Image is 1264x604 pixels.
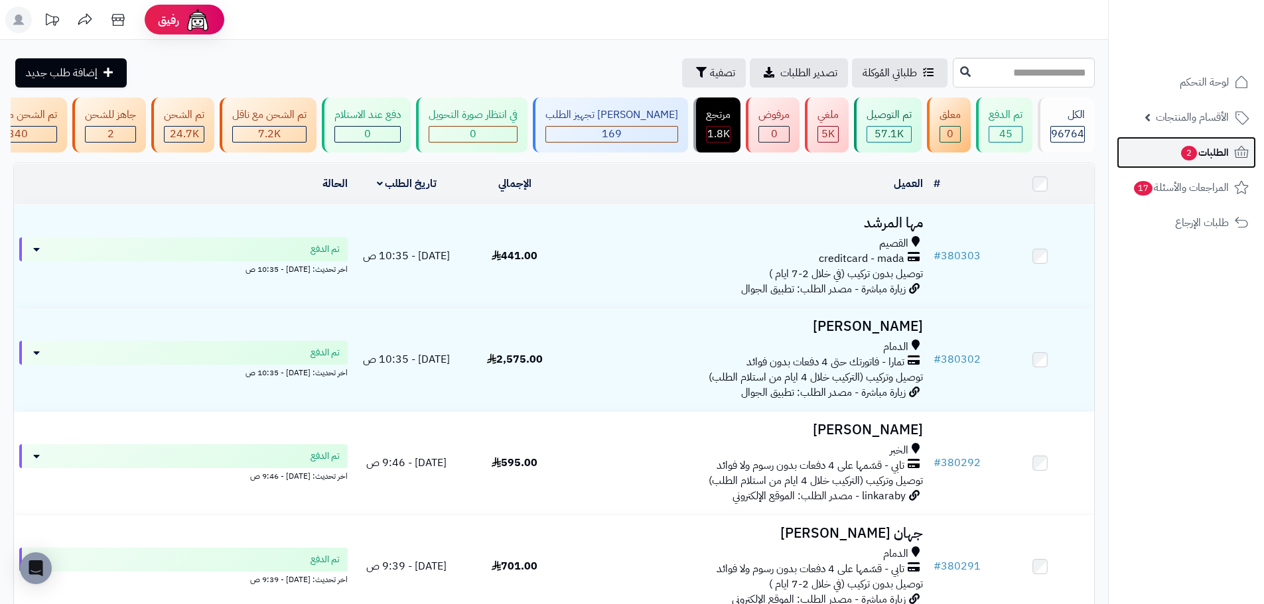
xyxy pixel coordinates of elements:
[707,126,730,142] span: 1.8K
[184,7,211,33] img: ai-face.png
[366,558,447,574] span: [DATE] - 9:39 ص
[546,127,677,142] div: 169
[470,126,476,142] span: 0
[1174,10,1251,38] img: logo-2.png
[934,558,981,574] a: #380291
[164,107,204,123] div: تم الشحن
[818,127,838,142] div: 4998
[498,176,531,192] a: الإجمالي
[989,127,1022,142] div: 45
[759,127,789,142] div: 0
[709,369,923,385] span: توصيل وتركيب (التركيب خلال 4 ايام من استلام الطلب)
[1156,108,1229,127] span: الأقسام والمنتجات
[35,7,68,36] a: تحديثات المنصة
[934,455,941,471] span: #
[232,107,307,123] div: تم الشحن مع ناقل
[258,126,281,142] span: 7.2K
[821,126,835,142] span: 5K
[1180,73,1229,91] span: لوحة التحكم
[86,127,135,142] div: 2
[574,526,923,541] h3: جهان [PERSON_NAME]
[691,97,743,152] a: مرتجع 1.8K
[15,58,127,88] a: إضافة طلب جديد
[217,97,319,152] a: تم الشحن مع ناقل 7.2K
[780,65,837,81] span: تصدير الطلبات
[492,558,537,574] span: 701.00
[602,126,622,142] span: 169
[363,351,450,367] span: [DATE] - 10:35 ص
[20,552,52,584] div: Open Intercom Messenger
[1133,178,1229,197] span: المراجعات والأسئلة
[934,176,940,192] a: #
[863,65,917,81] span: طلباتي المُوكلة
[8,126,28,142] span: 340
[867,107,912,123] div: تم التوصيل
[364,126,371,142] span: 0
[26,65,98,81] span: إضافة طلب جديد
[1175,213,1229,232] span: طلبات الإرجاع
[107,126,114,142] span: 2
[158,12,179,28] span: رفيق
[743,97,802,152] a: مرفوض 0
[1133,180,1154,196] span: 17
[717,458,904,473] span: تابي - قسّمها على 4 دفعات بدون رسوم ولا فوائد
[413,97,530,152] a: في انتظار صورة التحويل 0
[819,251,904,267] span: creditcard - mada
[545,107,678,123] div: [PERSON_NAME] تجهيز الطلب
[311,243,340,256] span: تم الدفع
[149,97,217,152] a: تم الشحن 24.7K
[319,97,413,152] a: دفع عند الاستلام 0
[429,127,517,142] div: 0
[890,443,908,458] span: الخبر
[1051,126,1084,142] span: 96764
[492,455,537,471] span: 595.00
[19,468,348,482] div: اخر تحديث: [DATE] - 9:46 ص
[311,346,340,359] span: تم الدفع
[574,319,923,334] h3: [PERSON_NAME]
[487,351,543,367] span: 2,575.00
[170,126,199,142] span: 24.7K
[19,261,348,275] div: اخر تحديث: [DATE] - 10:35 ص
[1180,143,1229,162] span: الطلبات
[867,127,911,142] div: 57069
[989,107,1022,123] div: تم الدفع
[1117,137,1256,168] a: الطلبات2
[894,176,923,192] a: العميل
[1035,97,1097,152] a: الكل96764
[377,176,437,192] a: تاريخ الطلب
[574,422,923,438] h3: [PERSON_NAME]
[707,127,730,142] div: 1849
[85,107,136,123] div: جاهز للشحن
[741,281,906,297] span: زيارة مباشرة - مصدر الطلب: تطبيق الجوال
[19,365,348,379] div: اخر تحديث: [DATE] - 10:35 ص
[574,215,923,231] h3: مها المرشد
[758,107,790,123] div: مرفوض
[883,546,908,562] span: الدمام
[709,473,923,489] span: توصيل وتركيب (التركيب خلال 4 ايام من استلام الطلب)
[311,553,340,566] span: تم الدفع
[733,488,906,504] span: linkaraby - مصدر الطلب: الموقع الإلكتروني
[875,126,904,142] span: 57.1K
[999,126,1013,142] span: 45
[70,97,149,152] a: جاهز للشحن 2
[879,236,908,251] span: القصيم
[851,97,924,152] a: تم التوصيل 57.1K
[750,58,848,88] a: تصدير الطلبات
[934,455,981,471] a: #380292
[322,176,348,192] a: الحالة
[1050,107,1085,123] div: الكل
[934,351,941,367] span: #
[682,58,746,88] button: تصفية
[363,248,450,264] span: [DATE] - 10:35 ص
[934,351,981,367] a: #380302
[19,572,348,585] div: اخر تحديث: [DATE] - 9:39 ص
[802,97,851,152] a: ملغي 5K
[710,65,735,81] span: تصفية
[883,339,908,355] span: الدمام
[233,127,306,142] div: 7222
[940,127,960,142] div: 0
[973,97,1035,152] a: تم الدفع 45
[706,107,731,123] div: مرتجع
[940,107,961,123] div: معلق
[769,576,923,592] span: توصيل بدون تركيب (في خلال 2-7 ايام )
